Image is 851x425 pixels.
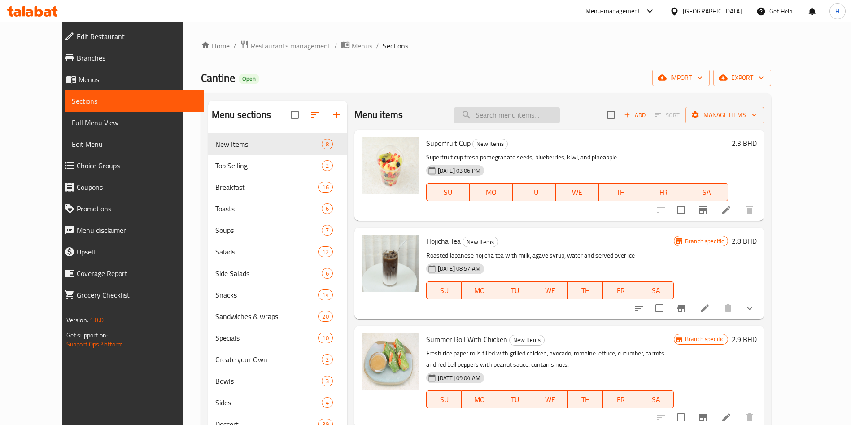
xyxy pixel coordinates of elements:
span: SU [430,186,466,199]
span: Restaurants management [251,40,331,51]
span: 14 [319,291,332,299]
button: TU [497,390,532,408]
span: Choice Groups [77,160,197,171]
span: FR [607,284,635,297]
a: Restaurants management [240,40,331,52]
div: Top Selling2 [208,155,347,176]
div: items [322,225,333,236]
span: Select to update [672,201,690,219]
div: items [318,246,332,257]
span: Create your Own [215,354,322,365]
a: Full Menu View [65,112,204,133]
div: Salads [215,246,319,257]
span: FR [607,393,635,406]
img: Summer Roll With Chicken [362,333,419,390]
button: Add [620,108,649,122]
span: TU [501,393,529,406]
a: Choice Groups [57,155,204,176]
div: items [322,397,333,408]
span: Upsell [77,246,197,257]
span: 12 [319,248,332,256]
div: Specials10 [208,327,347,349]
span: MO [465,284,493,297]
div: items [322,160,333,171]
span: Breakfast [215,182,319,193]
span: Sort sections [304,104,326,126]
div: items [318,289,332,300]
div: items [318,311,332,322]
button: Add section [326,104,347,126]
div: items [318,182,332,193]
span: Sections [72,96,197,106]
a: Menu disclaimer [57,219,204,241]
a: Coupons [57,176,204,198]
span: Select all sections [285,105,304,124]
span: SA [642,393,670,406]
span: Cantine [201,68,235,88]
span: Branch specific [681,237,728,245]
li: / [334,40,337,51]
span: Full Menu View [72,117,197,128]
a: Support.OpsPlatform [66,338,123,350]
div: Open [239,74,259,84]
div: items [322,354,333,365]
div: Breakfast16 [208,176,347,198]
span: Toasts [215,203,322,214]
button: TH [568,281,603,299]
div: Create your Own2 [208,349,347,370]
span: 6 [322,269,332,278]
span: Specials [215,333,319,343]
span: 4 [322,399,332,407]
div: items [322,139,333,149]
span: Version: [66,314,88,326]
div: New Items [509,335,545,346]
div: New Items8 [208,133,347,155]
p: Superfruit cup fresh pomegranate seeds, blueberries, kiwi, and pineapple [426,152,728,163]
span: MO [473,186,509,199]
span: Coverage Report [77,268,197,279]
div: Sides [215,397,322,408]
button: delete [739,199,760,221]
button: SU [426,281,462,299]
span: Bowls [215,376,322,386]
span: Manage items [693,110,757,121]
span: Select to update [650,299,669,318]
div: Soups [215,225,322,236]
span: MO [465,393,493,406]
span: Menus [352,40,372,51]
span: Menu disclaimer [77,225,197,236]
span: 2 [322,355,332,364]
span: TH [602,186,638,199]
span: TH [572,284,600,297]
span: Grocery Checklist [77,289,197,300]
div: Menu-management [585,6,641,17]
span: 10 [319,334,332,342]
a: Branches [57,47,204,69]
div: [GEOGRAPHIC_DATA] [683,6,742,16]
a: Edit Menu [65,133,204,155]
button: SA [638,390,674,408]
div: Sides4 [208,392,347,413]
span: 16 [319,183,332,192]
a: Edit menu item [699,303,710,314]
div: Side Salads [215,268,322,279]
img: Superfruit Cup [362,137,419,194]
div: items [322,203,333,214]
p: Roasted Japanese hojicha tea with milk, agave syrup, water and served over ice [426,250,674,261]
svg: Show Choices [744,303,755,314]
span: Select section [602,105,620,124]
button: import [652,70,710,86]
span: Branches [77,53,197,63]
span: Promotions [77,203,197,214]
span: 8 [322,140,332,149]
a: Edit menu item [721,412,732,423]
span: WE [536,284,564,297]
a: Menus [341,40,372,52]
span: [DATE] 08:57 AM [434,264,484,273]
button: FR [642,183,685,201]
h2: Menu sections [212,108,271,122]
button: SU [426,390,462,408]
a: Menus [57,69,204,90]
button: show more [739,298,760,319]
